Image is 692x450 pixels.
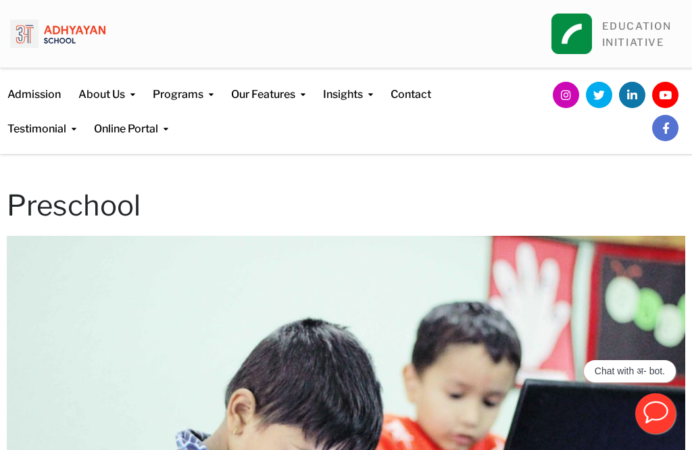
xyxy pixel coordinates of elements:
[153,68,214,103] a: Programs
[7,189,685,222] h1: Preschool
[78,68,135,103] a: About Us
[602,20,672,49] a: EDUCATIONINITIATIVE
[7,103,76,137] a: Testimonial
[323,68,373,103] a: Insights
[10,10,105,57] img: logo
[94,103,168,137] a: Online Portal
[551,14,592,54] img: square_leapfrog
[7,68,61,103] a: Admission
[595,366,665,377] p: Chat with अ- bot.
[391,68,431,103] a: Contact
[231,68,305,103] a: Our Features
